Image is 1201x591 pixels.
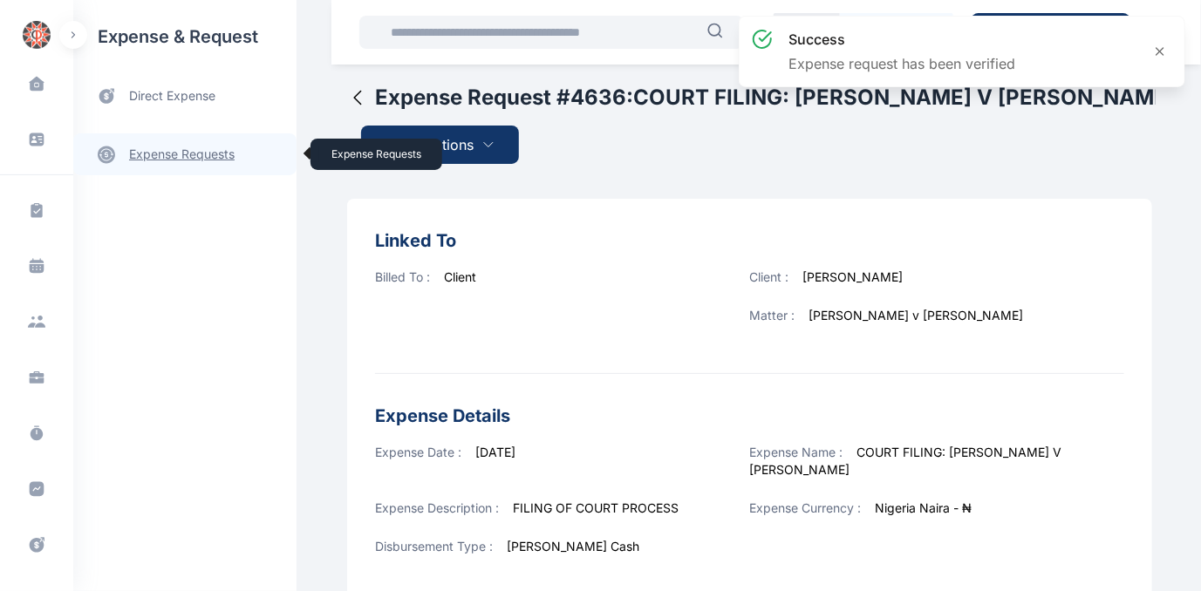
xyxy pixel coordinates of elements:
[375,500,499,515] span: Expense Description :
[129,87,215,105] span: direct expense
[750,269,789,284] span: Client :
[73,133,297,175] a: expense requests
[375,269,430,284] span: Billed To :
[788,53,1015,74] p: Expense request has been verified
[788,29,1015,50] h3: success
[803,269,904,284] span: [PERSON_NAME]
[750,500,862,515] span: Expense Currency :
[386,134,474,155] span: More Options
[444,269,476,284] span: Client
[876,500,972,515] span: Nigeria Naira - ₦
[375,227,1124,255] h3: Linked To
[513,500,679,515] span: FILING OF COURT PROCESS
[375,539,493,554] span: Disbursement Type :
[809,308,1024,323] span: [PERSON_NAME] v [PERSON_NAME]
[375,402,1124,430] h3: Expense Details
[750,308,795,323] span: Matter :
[73,119,297,175] div: expense requestsexpense requests
[750,445,1062,477] span: COURT FILING: [PERSON_NAME] V [PERSON_NAME]
[375,84,1175,112] h2: Expense Request # 4636 : COURT FILING: [PERSON_NAME] V [PERSON_NAME]
[375,445,461,459] span: Expense Date :
[73,73,297,119] a: direct expense
[475,445,515,459] span: [DATE]
[507,539,639,554] span: [PERSON_NAME] Cash
[750,445,843,459] span: Expense Name :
